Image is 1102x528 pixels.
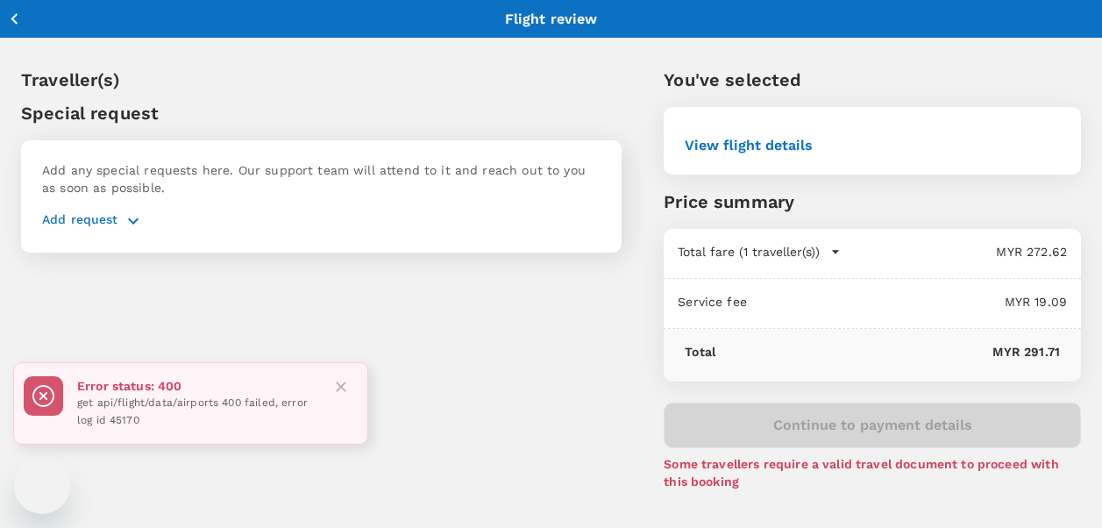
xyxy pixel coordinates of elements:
p: Total [685,343,715,360]
p: Service fee [678,293,747,310]
p: Error status: 400 [77,377,314,395]
button: Back to flight results [7,8,160,30]
p: Some travellers require a valid travel document to proceed with this booking [664,455,1081,490]
button: Close [328,374,354,400]
p: MYR 291.71 [715,343,1060,360]
p: MYR 19.09 [747,293,1067,310]
p: Back to flight results [32,10,160,27]
p: You've selected [664,67,1081,93]
p: MYR 272.62 [841,243,1067,260]
button: View flight details [685,138,813,153]
p: Add any special requests here. Our support team will attend to it and reach out to you as soon as... [42,161,601,196]
button: Total fare (1 traveller(s)) [678,243,841,260]
p: Add request [42,210,118,232]
p: get api/flight/data/airports 400 failed, error log id 45170 [77,395,314,430]
p: Flight review [505,9,598,30]
p: Price summary [664,189,1081,215]
p: Traveller(s) [21,67,622,93]
p: Total fare (1 traveller(s)) [678,243,820,260]
iframe: Button to launch messaging window [14,458,70,514]
p: Special request [21,100,622,126]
